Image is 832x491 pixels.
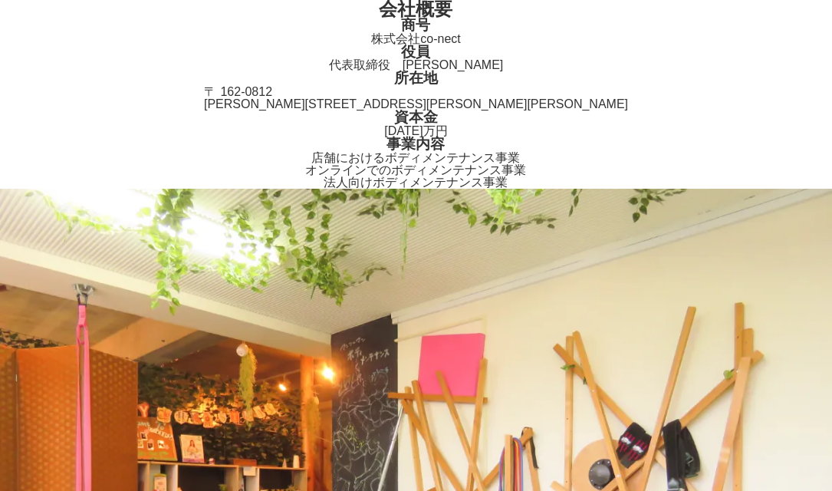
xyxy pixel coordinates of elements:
[384,125,447,137] p: [DATE]万円
[386,137,445,152] h3: 事業内容
[324,176,508,189] li: 法人向けボディメンテナンス事業
[401,18,430,33] h3: 商号
[329,59,504,71] p: 代表取締役 [PERSON_NAME]
[394,110,438,125] h3: 資本金
[371,33,460,45] p: 株式会社co-nect
[204,86,628,110] p: 〒 162-0812 [PERSON_NAME][STREET_ADDRESS][PERSON_NAME][PERSON_NAME]
[401,45,430,60] h3: 役員
[311,152,520,164] li: 店舗におけるボディメンテナンス事業
[305,164,526,176] li: オンラインでのボディメンテナンス事業
[394,71,438,86] h3: 所在地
